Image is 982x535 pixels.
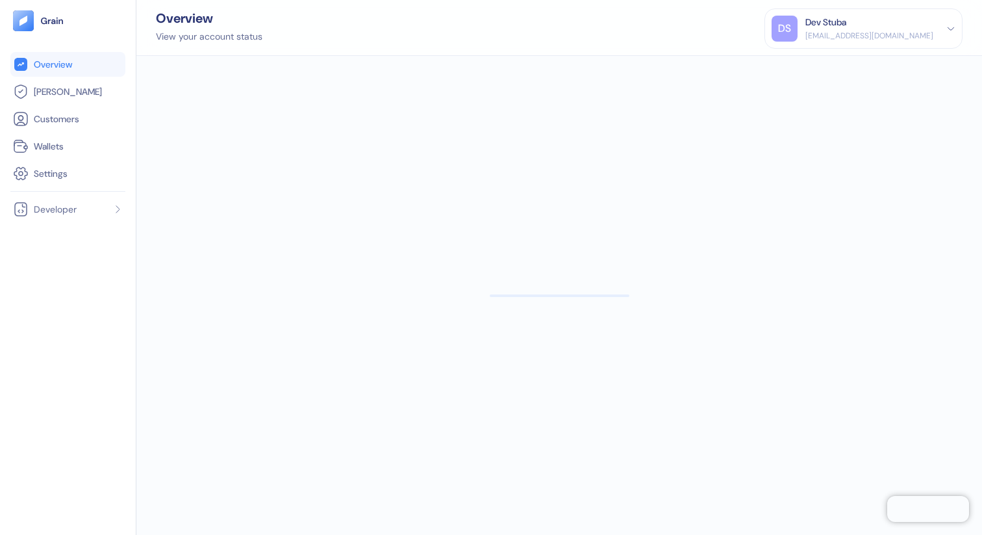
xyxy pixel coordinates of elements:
a: Wallets [13,138,123,154]
span: Developer [34,203,77,216]
div: Overview [156,12,262,25]
span: Customers [34,112,79,125]
div: DS [772,16,798,42]
span: Settings [34,167,68,180]
a: [PERSON_NAME] [13,84,123,99]
iframe: Chatra live chat [887,496,969,522]
div: Dev Stuba [805,16,846,29]
span: [PERSON_NAME] [34,85,102,98]
a: Customers [13,111,123,127]
a: Settings [13,166,123,181]
img: logo-tablet-V2.svg [13,10,34,31]
a: Overview [13,57,123,72]
span: Overview [34,58,72,71]
span: Wallets [34,140,64,153]
div: [EMAIL_ADDRESS][DOMAIN_NAME] [805,30,933,42]
div: View your account status [156,30,262,44]
img: logo [40,16,64,25]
